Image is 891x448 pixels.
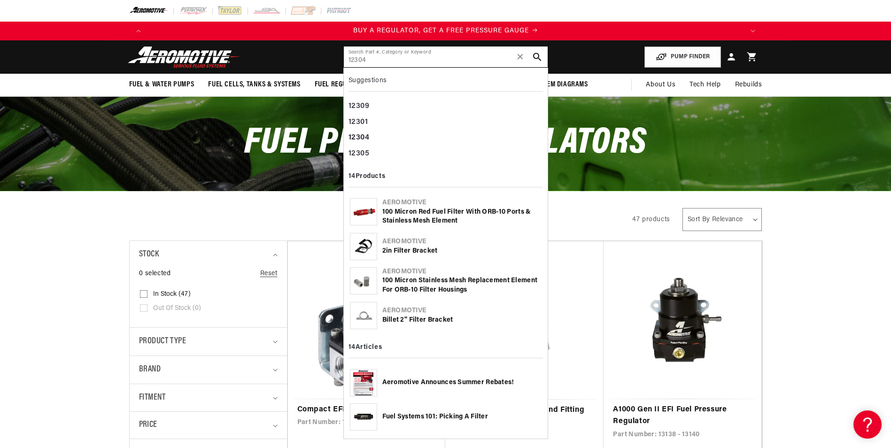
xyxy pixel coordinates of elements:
[382,208,542,226] div: 100 Micron Red Fuel Filter with ORB-10 Ports & Stainless Mesh Element
[527,46,548,67] button: search button
[129,80,194,90] span: Fuel & Water Pumps
[139,391,166,405] span: Fitment
[201,74,307,96] summary: Fuel Cells, Tanks & Systems
[353,370,373,396] img: Aeromotive Announces Summer Rebates!
[382,267,542,277] div: Aeromotive
[139,248,159,262] span: Stock
[148,26,744,36] a: BUY A REGULATOR, GET A FREE PRESSURE GAUGE
[139,269,171,279] span: 0 selected
[526,74,595,96] summary: System Diagrams
[632,216,670,223] span: 47 products
[139,363,161,377] span: Brand
[382,316,542,325] div: Billet 2'' Filter Bracket
[122,74,201,96] summary: Fuel & Water Pumps
[349,173,386,180] b: 14 Products
[244,125,646,162] span: Fuel Pressure Regulators
[148,26,744,36] div: Announcement
[139,384,278,412] summary: Fitment (0 selected)
[125,46,243,68] img: Aeromotive
[106,22,786,40] slideshow-component: Translation missing: en.sections.announcements.announcement_bar
[260,269,278,279] a: Reset
[533,80,588,90] span: System Diagrams
[735,80,762,90] span: Rebuilds
[646,81,675,88] span: About Us
[349,115,543,131] div: 12301
[349,73,543,92] div: Suggestions
[129,22,148,40] button: Translation missing: en.sections.announcements.previous_announcement
[297,404,436,416] a: Compact EFI Regulators
[350,408,377,426] img: Fuel Systems 101: Picking a Filter
[350,307,377,324] img: Billet 2'' Filter Bracket
[208,80,300,90] span: Fuel Cells, Tanks & Systems
[139,412,278,439] summary: Price
[353,27,529,34] span: BUY A REGULATOR, GET A FREE PRESSURE GAUGE
[728,74,769,96] summary: Rebuilds
[139,328,278,355] summary: Product type (0 selected)
[139,356,278,384] summary: Brand (0 selected)
[744,22,762,40] button: Translation missing: en.sections.announcements.next_announcement
[139,241,278,269] summary: Stock (0 selected)
[382,412,542,422] div: Fuel Systems 101: Picking a Filter
[382,237,542,247] div: Aeromotive
[639,74,682,96] a: About Us
[148,26,744,36] div: 1 of 4
[455,404,594,428] a: Compact EFI Regulator and Fitting Kit
[139,419,157,432] span: Price
[382,247,542,256] div: 2in Filter Bracket
[382,378,542,387] div: Aeromotive Announces Summer Rebates!
[153,290,191,299] span: In stock (47)
[349,99,543,115] div: 12309
[349,134,370,141] b: 12304
[382,306,542,316] div: Aeromotive
[139,335,186,348] span: Product type
[690,80,721,90] span: Tech Help
[349,344,382,351] b: 14 Articles
[349,146,543,162] div: 12305
[315,80,370,90] span: Fuel Regulators
[153,304,201,313] span: Out of stock (0)
[644,46,721,68] button: PUMP FINDER
[350,238,377,255] img: 2in Filter Bracket
[308,74,377,96] summary: Fuel Regulators
[516,49,525,64] span: ✕
[382,198,542,208] div: Aeromotive
[382,276,542,294] div: 100 Micron Stainless Mesh Replacement Element for ORB-10 Filter Housings
[682,74,728,96] summary: Tech Help
[613,404,752,428] a: A1000 Gen II EFI Fuel Pressure Regulator
[350,272,377,290] img: 100 Micron Stainless Mesh Replacement Element for ORB-10 Filter Housings
[350,203,377,221] img: 100 Micron Red Fuel Filter with ORB-10 Ports & Stainless Mesh Element
[344,46,548,67] input: Search by Part Number, Category or Keyword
